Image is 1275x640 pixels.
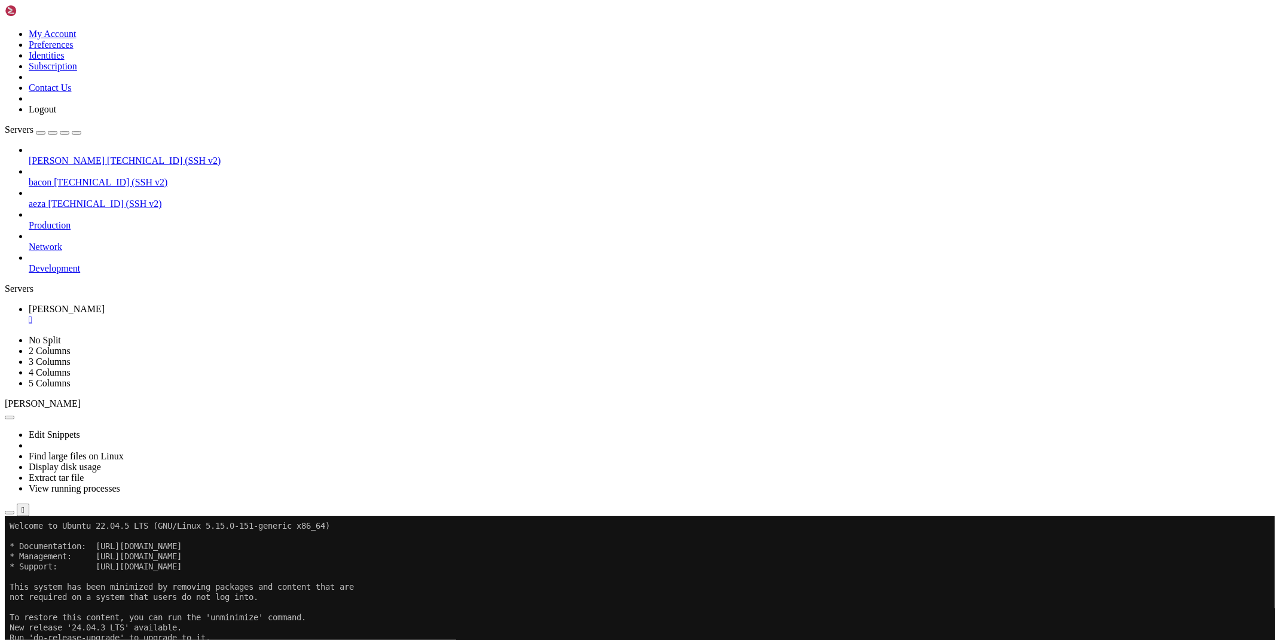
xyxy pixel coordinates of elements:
[29,483,120,493] a: View running processes
[29,29,77,39] a: My Account
[29,83,72,93] a: Contact Us
[5,96,1119,106] x-row: To restore this content, you can run the 'unminimize' command.
[54,177,167,187] span: [TECHNICAL_ID] (SSH v2)
[29,220,71,230] span: Production
[48,199,161,209] span: [TECHNICAL_ID] (SSH v2)
[5,147,1119,157] x-row: root@wooden-body:~#
[22,505,25,514] div: 
[5,106,1119,117] x-row: New release '24.04.3 LTS' available.
[107,156,221,166] span: [TECHNICAL_ID] (SSH v2)
[5,137,1119,147] x-row: Last login: [DATE] from [TECHNICAL_ID]
[29,242,1270,252] a: Network
[5,284,1270,294] div: Servers
[29,166,1270,188] li: bacon [TECHNICAL_ID] (SSH v2)
[29,61,77,71] a: Subscription
[29,367,71,377] a: 4 Columns
[5,35,1119,45] x-row: * Management: [URL][DOMAIN_NAME]
[29,220,1270,231] a: Production
[5,5,74,17] img: Shellngn
[106,147,111,157] div: (20, 14)
[29,50,65,60] a: Identities
[29,39,74,50] a: Preferences
[29,473,84,483] a: Extract tar file
[29,378,71,388] a: 5 Columns
[29,429,80,440] a: Edit Snippets
[5,5,1119,15] x-row: Welcome to Ubuntu 22.04.5 LTS (GNU/Linux 5.15.0-151-generic x86_64)
[29,156,105,166] span: [PERSON_NAME]
[29,263,80,273] span: Development
[5,45,1119,56] x-row: * Support: [URL][DOMAIN_NAME]
[29,304,1270,325] a: maus
[5,25,1119,35] x-row: * Documentation: [URL][DOMAIN_NAME]
[5,124,33,135] span: Servers
[29,252,1270,274] li: Development
[29,156,1270,166] a: [PERSON_NAME] [TECHNICAL_ID] (SSH v2)
[5,398,81,409] span: [PERSON_NAME]
[29,188,1270,209] li: aeza [TECHNICAL_ID] (SSH v2)
[29,104,56,114] a: Logout
[29,451,124,461] a: Find large files on Linux
[29,199,45,209] span: aeza
[29,346,71,356] a: 2 Columns
[29,199,1270,209] a: aeza [TECHNICAL_ID] (SSH v2)
[5,124,81,135] a: Servers
[29,335,61,345] a: No Split
[29,356,71,367] a: 3 Columns
[29,177,51,187] span: bacon
[29,209,1270,231] li: Production
[5,76,1119,86] x-row: not required on a system that users do not log into.
[29,462,101,472] a: Display disk usage
[5,66,1119,76] x-row: This system has been minimized by removing packages and content that are
[29,145,1270,166] li: [PERSON_NAME] [TECHNICAL_ID] (SSH v2)
[29,242,62,252] span: Network
[29,231,1270,252] li: Network
[17,504,29,516] button: 
[29,315,1270,325] a: 
[5,117,1119,127] x-row: Run 'do-release-upgrade' to upgrade to it.
[29,177,1270,188] a: bacon [TECHNICAL_ID] (SSH v2)
[29,263,1270,274] a: Development
[29,304,105,314] span: [PERSON_NAME]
